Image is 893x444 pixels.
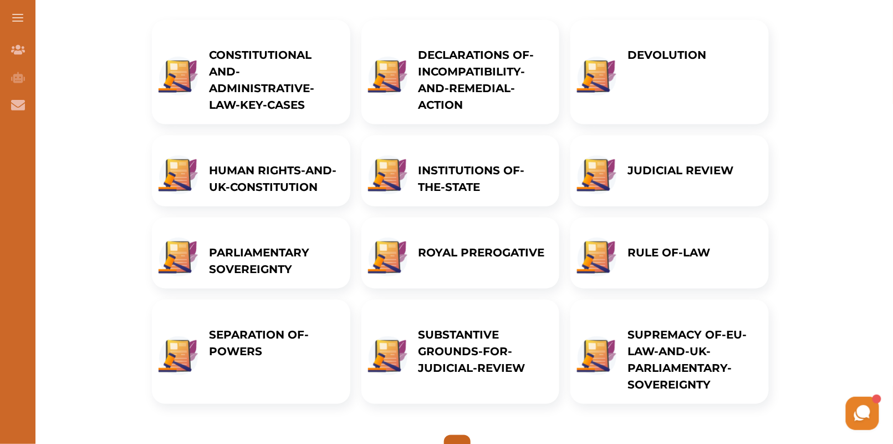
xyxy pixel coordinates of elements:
p: SEPARATION OF-POWERS [209,326,339,360]
p: HUMAN RIGHTS-AND-UK-CONSTITUTION [209,162,339,195]
iframe: HelpCrunch [627,394,882,433]
p: JUDICIAL REVIEW [627,162,733,179]
p: DEVOLUTION [627,47,706,63]
p: RULE OF-LAW [627,244,710,261]
p: PARLIAMENTARY SOVEREIGNTY [209,244,339,277]
p: ROYAL PREROGATIVE [419,244,545,261]
p: INSTITUTIONS OF-THE-STATE [419,162,549,195]
p: SUPREMACY OF-EU-LAW-AND-UK-PARLIAMENTARY-SOVEREIGNTY [627,326,758,393]
p: DECLARATIONS OF-INCOMPATIBILITY-AND-REMEDIAL-ACTION [419,47,549,113]
p: CONSTITUTIONAL AND-ADMINISTRATIVE-LAW-KEY-CASES [209,47,339,113]
p: SUBSTANTIVE GROUNDS-FOR-JUDICIAL-REVIEW [419,326,549,376]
